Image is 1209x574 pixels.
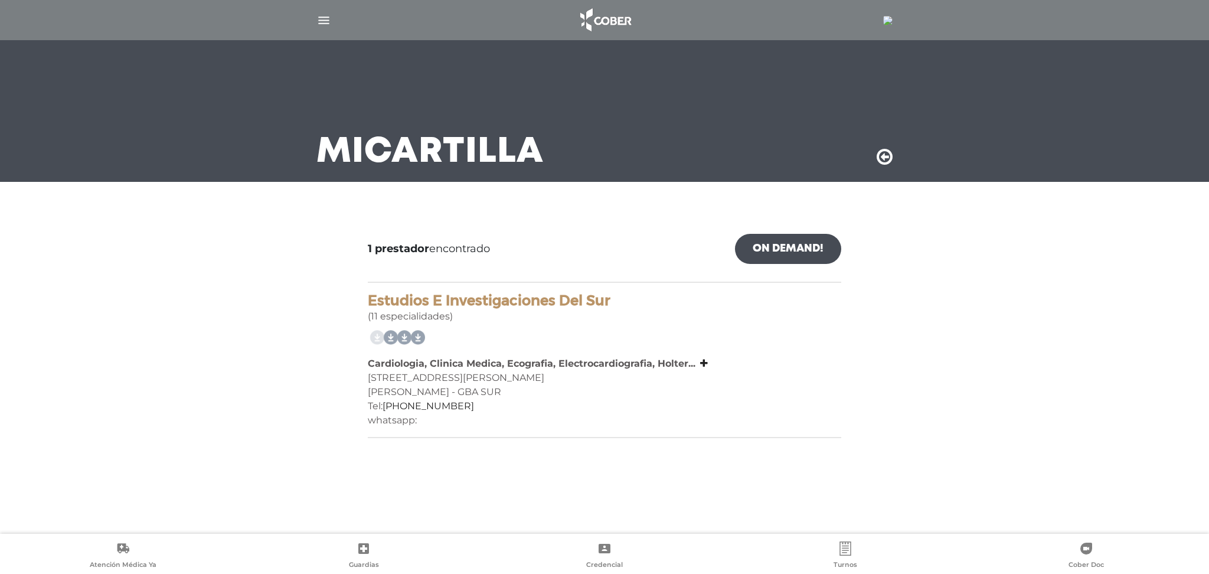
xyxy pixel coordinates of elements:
img: 24613 [883,16,893,25]
img: Cober_menu-lines-white.svg [316,13,331,28]
a: Atención Médica Ya [2,542,243,572]
div: whatsapp: [368,413,841,428]
b: 1 prestador [368,242,429,255]
b: Cardiologia, Clinica Medica, Ecografia, Electrocardiografia, Holter... [368,358,695,369]
span: encontrado [368,241,490,257]
div: Tel: [368,399,841,413]
a: Turnos [725,542,966,572]
a: On Demand! [735,234,841,264]
div: [PERSON_NAME] - GBA SUR [368,385,841,399]
span: Guardias [349,560,379,571]
span: Atención Médica Ya [90,560,156,571]
img: logo_cober_home-white.png [574,6,636,34]
span: Cober Doc [1069,560,1104,571]
span: Turnos [834,560,857,571]
a: Cober Doc [966,542,1207,572]
h3: Mi Cartilla [316,137,544,168]
a: [PHONE_NUMBER] [383,400,474,412]
h4: Estudios E Investigaciones Del Sur [368,292,841,309]
span: Credencial [586,560,623,571]
a: Credencial [484,542,725,572]
div: [STREET_ADDRESS][PERSON_NAME] [368,371,841,385]
a: Guardias [243,542,484,572]
div: (11 especialidades) [368,292,841,324]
